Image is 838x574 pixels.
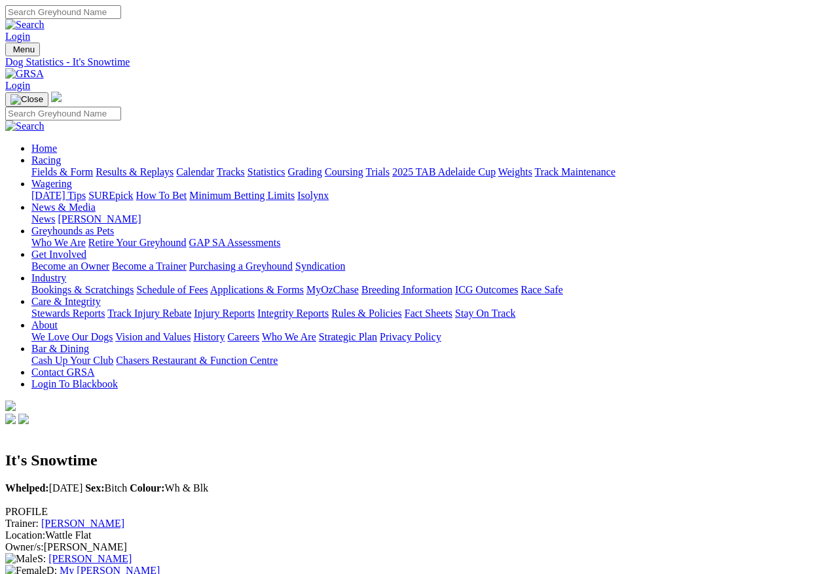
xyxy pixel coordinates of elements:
a: Bar & Dining [31,343,89,354]
h2: It's Snowtime [5,452,833,469]
div: News & Media [31,213,833,225]
div: [PERSON_NAME] [5,541,833,553]
div: Industry [31,284,833,296]
a: Trials [365,166,390,177]
div: Wattle Flat [5,529,833,541]
input: Search [5,107,121,120]
a: MyOzChase [306,284,359,295]
a: Login [5,31,30,42]
span: Wh & Blk [130,482,208,493]
a: Vision and Values [115,331,191,342]
a: Fields & Form [31,166,93,177]
a: Integrity Reports [257,308,329,319]
span: Owner/s: [5,541,44,552]
a: Care & Integrity [31,296,101,307]
a: Fact Sheets [405,308,452,319]
a: ICG Outcomes [455,284,518,295]
a: Tracks [217,166,245,177]
a: Careers [227,331,259,342]
img: GRSA [5,68,44,80]
a: Syndication [295,260,345,272]
a: Isolynx [297,190,329,201]
span: Location: [5,529,45,541]
a: Statistics [247,166,285,177]
a: Strategic Plan [319,331,377,342]
div: Greyhounds as Pets [31,237,833,249]
a: Become a Trainer [112,260,187,272]
span: Menu [13,45,35,54]
a: [PERSON_NAME] [58,213,141,224]
a: History [193,331,225,342]
a: Cash Up Your Club [31,355,113,366]
a: Applications & Forms [210,284,304,295]
b: Sex: [85,482,104,493]
a: Who We Are [262,331,316,342]
a: We Love Our Dogs [31,331,113,342]
a: Get Involved [31,249,86,260]
img: logo-grsa-white.png [5,401,16,411]
a: Stewards Reports [31,308,105,319]
a: News & Media [31,202,96,213]
img: twitter.svg [18,414,29,424]
input: Search [5,5,121,19]
a: Grading [288,166,322,177]
a: Breeding Information [361,284,452,295]
a: Purchasing a Greyhound [189,260,293,272]
img: Search [5,120,45,132]
b: Whelped: [5,482,49,493]
a: Results & Replays [96,166,173,177]
a: Retire Your Greyhound [88,237,187,248]
a: Dog Statistics - It's Snowtime [5,56,833,68]
a: SUREpick [88,190,133,201]
a: How To Bet [136,190,187,201]
a: Login To Blackbook [31,378,118,389]
div: Wagering [31,190,833,202]
img: Male [5,553,37,565]
a: Minimum Betting Limits [189,190,295,201]
a: Track Injury Rebate [107,308,191,319]
a: Stay On Track [455,308,515,319]
button: Toggle navigation [5,92,48,107]
a: [DATE] Tips [31,190,86,201]
a: Track Maintenance [535,166,615,177]
img: facebook.svg [5,414,16,424]
div: Bar & Dining [31,355,833,367]
a: Weights [498,166,532,177]
a: Coursing [325,166,363,177]
a: Privacy Policy [380,331,441,342]
a: Industry [31,272,66,283]
a: Become an Owner [31,260,109,272]
div: Racing [31,166,833,178]
img: Search [5,19,45,31]
b: Colour: [130,482,164,493]
a: Login [5,80,30,91]
a: News [31,213,55,224]
div: PROFILE [5,506,833,518]
a: Who We Are [31,237,86,248]
a: [PERSON_NAME] [41,518,124,529]
a: Contact GRSA [31,367,94,378]
img: logo-grsa-white.png [51,92,62,102]
span: [DATE] [5,482,82,493]
div: About [31,331,833,343]
img: Close [10,94,43,105]
a: Injury Reports [194,308,255,319]
button: Toggle navigation [5,43,40,56]
a: Racing [31,154,61,166]
a: Bookings & Scratchings [31,284,134,295]
span: Bitch [85,482,127,493]
a: Rules & Policies [331,308,402,319]
a: Race Safe [520,284,562,295]
a: GAP SA Assessments [189,237,281,248]
a: Schedule of Fees [136,284,208,295]
div: Get Involved [31,260,833,272]
span: Trainer: [5,518,39,529]
a: Greyhounds as Pets [31,225,114,236]
a: About [31,319,58,331]
a: Chasers Restaurant & Function Centre [116,355,278,366]
a: Wagering [31,178,72,189]
a: [PERSON_NAME] [48,553,132,564]
a: Home [31,143,57,154]
div: Care & Integrity [31,308,833,319]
